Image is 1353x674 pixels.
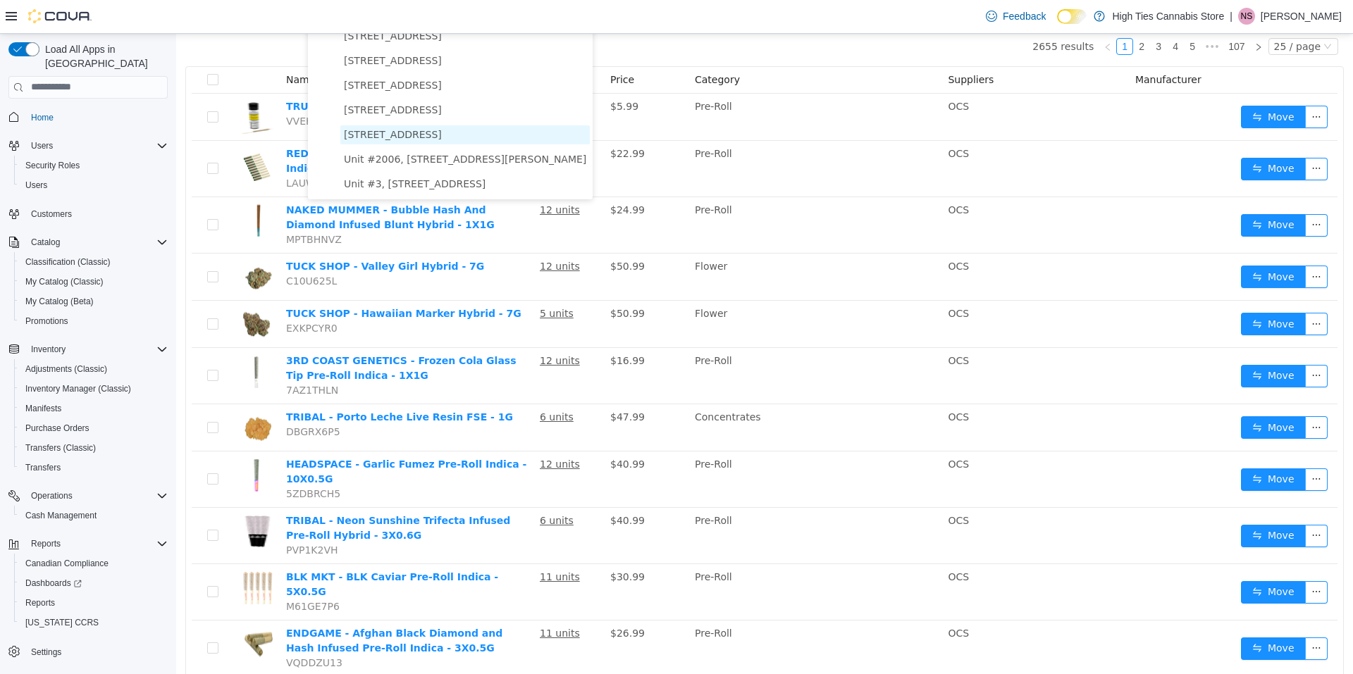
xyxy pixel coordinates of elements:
u: 6 units [364,377,397,389]
span: DBGRX6P5 [110,392,164,404]
u: 12 units [364,170,404,182]
a: TUCK SHOP - Valley Girl Hybrid - 7G [110,227,308,238]
span: Settings [25,642,168,660]
button: Catalog [25,234,66,251]
span: Promotions [25,316,68,327]
span: Name [110,40,139,51]
span: My Catalog (Classic) [20,273,168,290]
u: 11 units [364,537,404,549]
img: ENDGAME - Afghan Black Diamond and Hash Infused Pre-Roll Indica - 3X0.5G hero shot [63,592,99,628]
li: 1 [940,4,957,21]
td: Pre-Roll [513,60,766,107]
p: | [1230,8,1232,25]
span: 7AZ1THLN [110,351,162,362]
td: Pre-Roll [513,530,766,587]
span: OCS [772,377,793,389]
a: Cash Management [20,507,102,524]
a: TUCK SHOP - Hawaiian Marker Hybrid - 7G [110,274,345,285]
span: Transfers (Classic) [20,439,168,456]
button: My Catalog (Classic) [14,272,173,292]
td: Flower [513,267,766,314]
td: Pre-Roll [513,587,766,643]
span: $5.99 [434,67,462,78]
span: EXKPCYR0 [110,289,161,300]
span: OCS [772,481,793,492]
a: Dashboards [20,575,87,592]
button: icon: ellipsis [1129,72,1151,94]
span: $50.99 [434,274,469,285]
button: icon: ellipsis [1129,180,1151,203]
span: Manufacturer [959,40,1025,51]
button: icon: ellipsis [1129,547,1151,570]
span: Home [31,112,54,123]
input: Dark Mode [1057,9,1087,24]
button: icon: ellipsis [1129,331,1151,354]
span: OCS [772,274,793,285]
span: Purchase Orders [25,423,89,434]
a: NAKED MUMMER - Bubble Hash And Diamond Infused Blunt Hybrid - 1X1G [110,170,319,196]
span: Adjustments (Classic) [20,361,168,377]
u: 6 units [364,481,397,492]
a: TRIBAL - Porto Leche Live Resin FSE - 1G [110,377,337,389]
a: Settings [25,644,67,661]
button: Purchase Orders [14,418,173,438]
a: 5 [1008,5,1024,20]
img: BLK MKT - BLK Caviar Pre-Roll Indica - 5X0.5G hero shot [63,536,99,571]
span: My Catalog (Classic) [25,276,104,287]
span: OCS [772,594,793,605]
span: OCS [772,227,793,238]
span: $50.99 [434,227,469,238]
span: VQDDZU13 [110,623,166,635]
a: Classification (Classic) [20,254,116,270]
span: Customers [25,205,168,223]
span: Canadian Compliance [25,558,109,569]
span: [STREET_ADDRESS] [168,21,266,32]
span: Cash Management [25,510,97,521]
span: [STREET_ADDRESS] [168,70,266,82]
span: M61GE7P6 [110,567,163,578]
button: Transfers (Classic) [14,438,173,458]
td: Pre-Roll [513,314,766,370]
button: icon: ellipsis [1129,124,1151,146]
span: Promotions [20,313,168,330]
div: Nathan Soriano [1238,8,1255,25]
span: Users [20,177,168,194]
td: Pre-Roll [513,418,766,474]
a: REDECAN - Animal Rntz Redees Pre-roll Indica - 10X0.4G [110,114,329,140]
a: [US_STATE] CCRS [20,614,104,631]
button: Promotions [14,311,173,331]
button: icon: ellipsis [1129,232,1151,254]
button: icon: swapMove [1065,547,1130,570]
button: [US_STATE] CCRS [14,613,173,632]
img: HEADSPACE - Garlic Fumez Pre-Roll Indica - 10X0.5G hero shot [63,423,99,458]
span: Transfers [20,459,168,476]
span: Reports [20,594,168,611]
button: icon: swapMove [1065,279,1130,301]
button: Home [3,107,173,127]
button: icon: ellipsis [1129,279,1151,301]
span: Users [25,180,47,191]
li: 3 [974,4,991,21]
span: OCS [772,425,793,436]
img: TRIBAL - Porto Leche Live Resin FSE - 1G hero shot [63,376,99,411]
a: ENDGAME - Afghan Black Diamond and Hash Infused Pre-Roll Indica - 3X0.5G [110,594,326,620]
span: Unit #2006, [STREET_ADDRESS][PERSON_NAME] [168,120,410,131]
span: Customers [31,208,72,220]
li: 2 [957,4,974,21]
span: Unit #3, [STREET_ADDRESS] [168,144,309,156]
a: Reports [20,594,61,611]
img: REDECAN - Animal Rntz Redees Pre-roll Indica - 10X0.4G hero shot [63,113,99,148]
u: 12 units [364,425,404,436]
a: TRURO - Lemon-Up Pre-Roll Sativa - 1X0.5G [110,67,352,78]
a: BLK MKT - BLK Caviar Pre-Roll Indica - 5X0.5G [110,537,322,563]
span: Catalog [25,234,168,251]
span: Users [25,137,168,154]
td: Flower [513,220,766,267]
u: 11 units [364,594,404,605]
span: Adjustments (Classic) [25,363,107,375]
span: Suppliers [772,40,817,51]
span: $26.99 [434,594,469,605]
span: Purchase Orders [20,420,168,437]
button: Manifests [14,399,173,418]
span: Load All Apps in [GEOGRAPHIC_DATA] [39,42,168,70]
